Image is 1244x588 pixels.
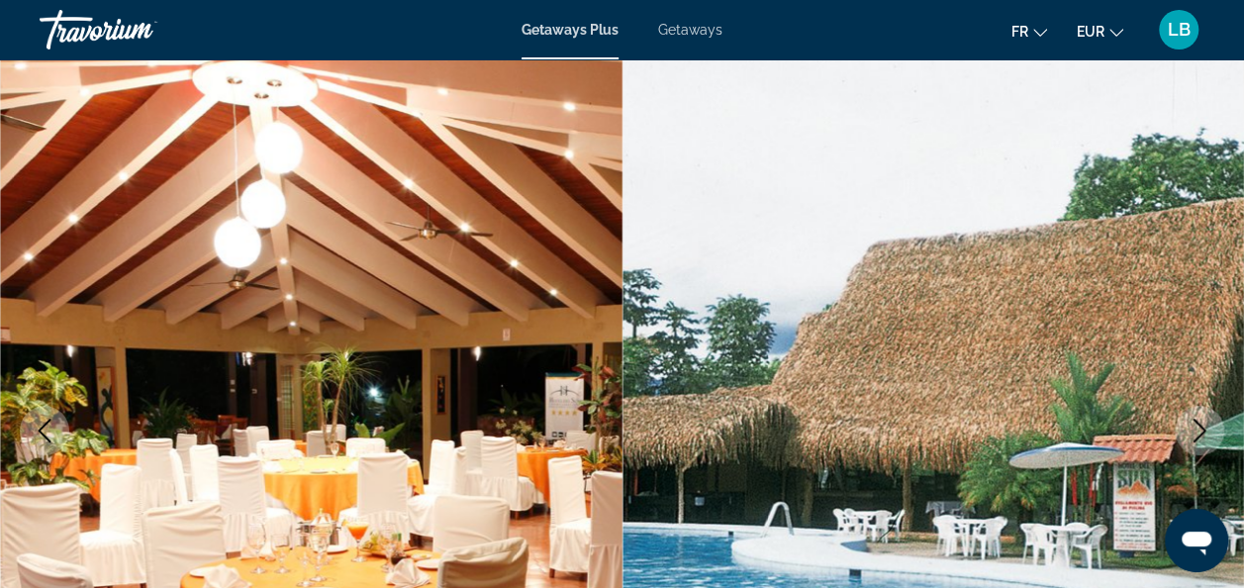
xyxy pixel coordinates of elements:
[40,4,238,55] a: Travorium
[658,22,722,38] a: Getaways
[1077,17,1123,46] button: Change currency
[1077,24,1104,40] span: EUR
[1168,20,1191,40] span: LB
[1011,17,1047,46] button: Change language
[20,406,69,455] button: Previous image
[1165,509,1228,572] iframe: Bouton de lancement de la fenêtre de messagerie
[522,22,619,38] a: Getaways Plus
[1153,9,1204,50] button: User Menu
[1175,406,1224,455] button: Next image
[1011,24,1028,40] span: fr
